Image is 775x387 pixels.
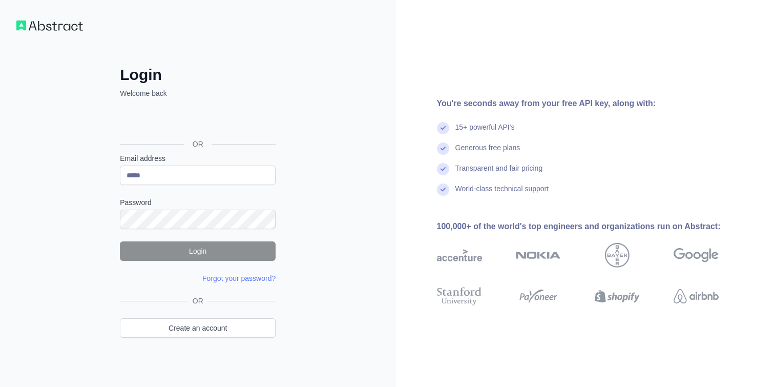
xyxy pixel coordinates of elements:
[202,274,276,282] a: Forgot your password?
[120,153,276,164] label: Email address
[437,163,449,175] img: check mark
[16,21,83,31] img: Workflow
[120,88,276,98] p: Welcome back
[674,243,719,268] img: google
[595,285,640,308] img: shopify
[437,220,751,233] div: 100,000+ of the world's top engineers and organizations run on Abstract:
[455,184,549,204] div: World-class technical support
[184,139,212,149] span: OR
[455,163,543,184] div: Transparent and fair pricing
[437,97,751,110] div: You're seconds away from your free API key, along with:
[120,66,276,84] h2: Login
[437,142,449,155] img: check mark
[437,184,449,196] img: check mark
[455,142,520,163] div: Generous free plans
[516,285,561,308] img: payoneer
[455,122,515,142] div: 15+ powerful API's
[437,285,482,308] img: stanford university
[115,110,279,132] iframe: Sign in with Google Button
[120,241,276,261] button: Login
[120,197,276,208] label: Password
[437,122,449,134] img: check mark
[120,318,276,338] a: Create an account
[516,243,561,268] img: nokia
[674,285,719,308] img: airbnb
[188,296,207,306] span: OR
[605,243,630,268] img: bayer
[437,243,482,268] img: accenture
